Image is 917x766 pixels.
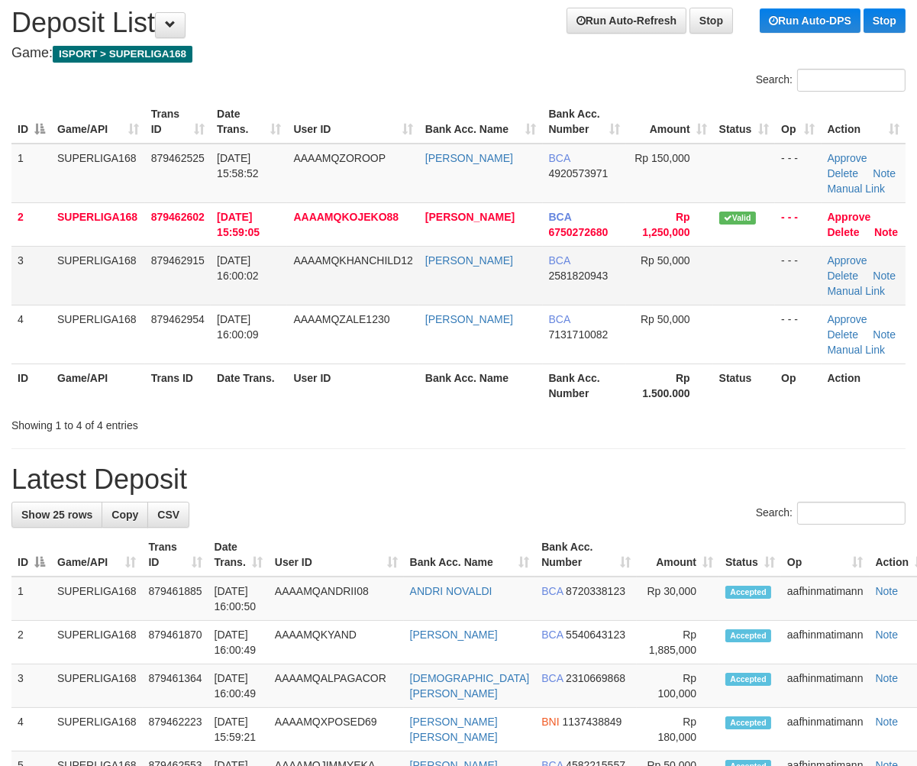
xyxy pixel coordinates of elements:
th: Trans ID [145,364,211,407]
span: Copy 6750272680 to clipboard [549,226,609,238]
span: Copy [111,509,138,521]
a: Delete [828,167,858,179]
th: ID [11,364,51,407]
span: Accepted [725,673,771,686]
td: Rp 180,000 [637,708,719,751]
th: Bank Acc. Number: activate to sort column ascending [543,100,627,144]
span: [DATE] 15:59:05 [217,211,260,238]
td: 3 [11,246,51,305]
span: BCA [541,629,563,641]
span: BCA [541,672,563,684]
a: Stop [864,8,906,33]
td: - - - [775,305,821,364]
span: AAAAMQZALE1230 [293,313,389,325]
span: BCA [549,211,572,223]
span: Copy 2581820943 to clipboard [549,270,609,282]
td: [DATE] 15:59:21 [208,708,269,751]
th: Game/API: activate to sort column ascending [51,100,145,144]
a: Note [876,716,899,728]
span: Rp 150,000 [634,152,689,164]
a: ANDRI NOVALDI [410,585,492,597]
span: Copy 4920573971 to clipboard [549,167,609,179]
td: SUPERLIGA168 [51,305,145,364]
td: SUPERLIGA168 [51,577,143,621]
td: Rp 100,000 [637,664,719,708]
span: [DATE] 15:58:52 [217,152,259,179]
th: Op [775,364,821,407]
th: Bank Acc. Number [543,364,627,407]
span: Rp 50,000 [641,313,690,325]
a: [PERSON_NAME] [425,152,513,164]
span: 879462915 [151,254,205,267]
th: Op: activate to sort column ascending [775,100,821,144]
label: Search: [756,502,906,525]
td: AAAAMQXPOSED69 [269,708,404,751]
span: BCA [549,254,570,267]
td: [DATE] 16:00:49 [208,621,269,664]
a: Manual Link [828,285,886,297]
th: Trans ID: activate to sort column ascending [145,100,211,144]
td: SUPERLIGA168 [51,664,143,708]
td: aafhinmatimann [781,664,870,708]
span: Accepted [725,586,771,599]
td: aafhinmatimann [781,577,870,621]
a: Stop [689,8,733,34]
th: Action: activate to sort column ascending [822,100,906,144]
span: 879462602 [151,211,205,223]
span: 879462954 [151,313,205,325]
td: SUPERLIGA168 [51,202,145,246]
a: Delete [828,270,858,282]
a: Show 25 rows [11,502,102,528]
td: 1 [11,577,51,621]
span: AAAAMQKHANCHILD12 [293,254,412,267]
td: Rp 1,885,000 [637,621,719,664]
a: Note [876,672,899,684]
td: 879461364 [143,664,208,708]
td: [DATE] 16:00:49 [208,664,269,708]
a: Run Auto-Refresh [567,8,686,34]
th: Bank Acc. Name [419,364,543,407]
td: 4 [11,708,51,751]
a: Note [874,226,898,238]
a: [PERSON_NAME] [PERSON_NAME] [410,716,498,743]
span: [DATE] 16:00:09 [217,313,259,341]
a: Approve [828,254,867,267]
a: Delete [828,226,860,238]
td: - - - [775,144,821,203]
span: Rp 50,000 [641,254,690,267]
td: 879461870 [143,621,208,664]
td: - - - [775,202,821,246]
span: Copy 7131710082 to clipboard [549,328,609,341]
th: Date Trans. [211,364,287,407]
a: Manual Link [828,344,886,356]
a: CSV [147,502,189,528]
th: Amount: activate to sort column ascending [626,100,712,144]
span: Copy 1137438849 to clipboard [563,716,622,728]
span: BCA [549,313,570,325]
a: [PERSON_NAME] [410,629,498,641]
label: Search: [756,69,906,92]
span: [DATE] 16:00:02 [217,254,259,282]
td: AAAAMQKYAND [269,621,404,664]
a: Approve [828,313,867,325]
th: Bank Acc. Number: activate to sort column ascending [535,533,637,577]
span: BCA [549,152,570,164]
th: User ID: activate to sort column ascending [287,100,418,144]
span: Valid transaction [719,212,756,225]
th: ID: activate to sort column descending [11,100,51,144]
span: 879462525 [151,152,205,164]
td: aafhinmatimann [781,708,870,751]
div: Showing 1 to 4 of 4 entries [11,412,370,433]
span: Rp 1,250,000 [642,211,689,238]
td: Rp 30,000 [637,577,719,621]
td: 1 [11,144,51,203]
span: Copy 5540643123 to clipboard [566,629,625,641]
a: [PERSON_NAME] [425,313,513,325]
span: BNI [541,716,559,728]
th: Action [822,364,906,407]
td: SUPERLIGA168 [51,708,143,751]
span: Accepted [725,629,771,642]
td: AAAAMQALPAGACOR [269,664,404,708]
th: Game/API [51,364,145,407]
th: Bank Acc. Name: activate to sort column ascending [419,100,543,144]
